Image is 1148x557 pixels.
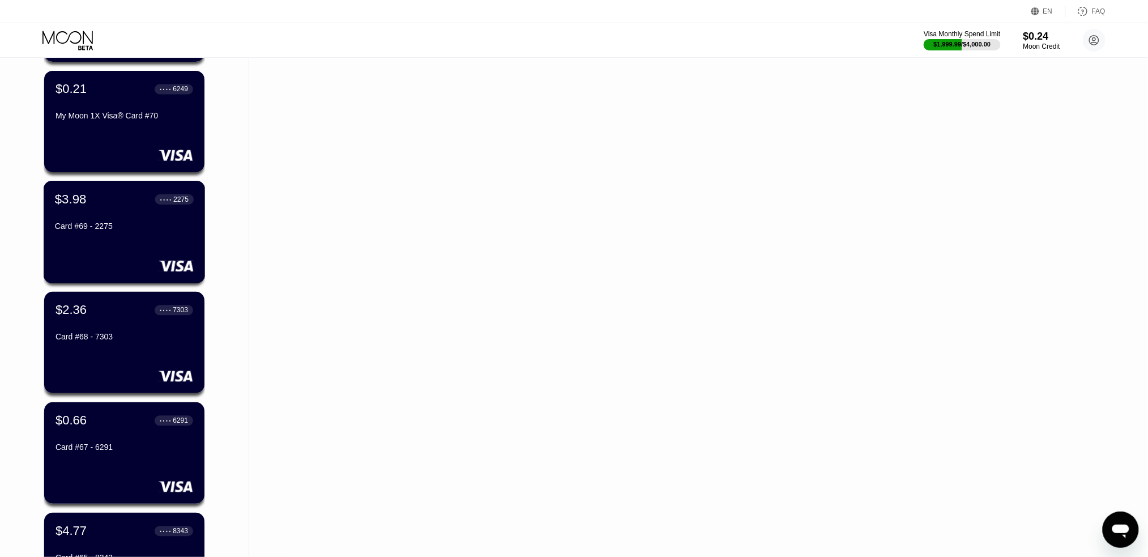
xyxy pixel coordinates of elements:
[56,414,87,428] div: $0.66
[55,222,194,231] div: Card #69 - 2275
[1023,31,1060,42] div: $0.24
[56,82,87,97] div: $0.21
[160,88,171,91] div: ● ● ● ●
[173,195,189,203] div: 2275
[934,41,991,48] div: $1,999.99 / $4,000.00
[1066,6,1106,17] div: FAQ
[173,307,188,314] div: 7303
[160,419,171,423] div: ● ● ● ●
[173,528,188,535] div: 8343
[173,86,188,93] div: 6249
[44,181,204,283] div: $3.98● ● ● ●2275Card #69 - 2275
[56,303,87,318] div: $2.36
[1031,6,1066,17] div: EN
[56,112,193,121] div: My Moon 1X Visa® Card #70
[160,198,172,201] div: ● ● ● ●
[1023,31,1060,50] div: $0.24Moon Credit
[55,192,87,207] div: $3.98
[173,417,188,425] div: 6291
[924,30,1000,38] div: Visa Monthly Spend Limit
[160,309,171,312] div: ● ● ● ●
[44,402,204,504] div: $0.66● ● ● ●6291Card #67 - 6291
[44,292,204,393] div: $2.36● ● ● ●7303Card #68 - 7303
[1043,7,1053,15] div: EN
[1092,7,1106,15] div: FAQ
[1023,42,1060,50] div: Moon Credit
[56,333,193,342] div: Card #68 - 7303
[56,524,87,539] div: $4.77
[1103,512,1139,548] iframe: Button to launch messaging window
[56,443,193,452] div: Card #67 - 6291
[160,530,171,533] div: ● ● ● ●
[924,30,1000,50] div: Visa Monthly Spend Limit$1,999.99/$4,000.00
[44,71,204,172] div: $0.21● ● ● ●6249My Moon 1X Visa® Card #70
